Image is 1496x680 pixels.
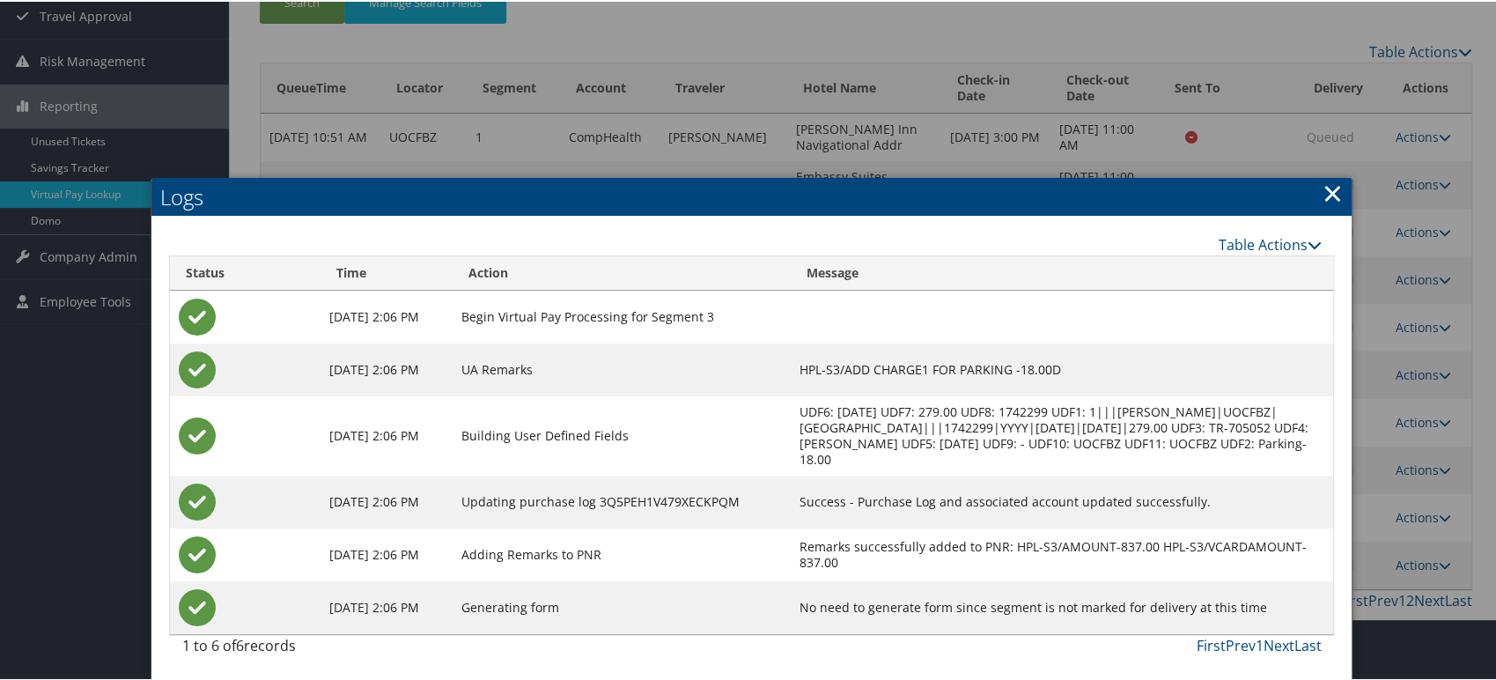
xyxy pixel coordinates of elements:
[453,289,790,342] td: Begin Virtual Pay Processing for Segment 3
[453,395,790,474] td: Building User Defined Fields
[321,255,453,289] th: Time: activate to sort column ascending
[321,474,453,527] td: [DATE] 2:06 PM
[1263,634,1293,654] a: Next
[321,580,453,632] td: [DATE] 2:06 PM
[453,527,790,580] td: Adding Remarks to PNR
[151,176,1352,215] h2: Logs
[321,395,453,474] td: [DATE] 2:06 PM
[453,342,790,395] td: UA Remarks
[453,580,790,632] td: Generating form
[236,634,244,654] span: 6
[453,255,790,289] th: Action: activate to sort column ascending
[182,633,447,663] div: 1 to 6 of records
[1255,634,1263,654] a: 1
[790,580,1333,632] td: No need to generate form since segment is not marked for delivery at this time
[1218,233,1321,253] a: Table Actions
[321,342,453,395] td: [DATE] 2:06 PM
[321,527,453,580] td: [DATE] 2:06 PM
[321,289,453,342] td: [DATE] 2:06 PM
[790,474,1333,527] td: Success - Purchase Log and associated account updated successfully.
[1293,634,1321,654] a: Last
[790,255,1333,289] th: Message: activate to sort column ascending
[170,255,321,289] th: Status: activate to sort column ascending
[790,527,1333,580] td: Remarks successfully added to PNR: HPL-S3/AMOUNT-837.00 HPL-S3/VCARDAMOUNT-837.00
[1225,634,1255,654] a: Prev
[1322,174,1342,209] a: Close
[790,395,1333,474] td: UDF6: [DATE] UDF7: 279.00 UDF8: 1742299 UDF1: 1|||[PERSON_NAME]|UOCFBZ|[GEOGRAPHIC_DATA]|||174229...
[453,474,790,527] td: Updating purchase log 3Q5PEH1V479XECKPQM
[1196,634,1225,654] a: First
[790,342,1333,395] td: HPL-S3/ADD CHARGE1 FOR PARKING -18.00D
